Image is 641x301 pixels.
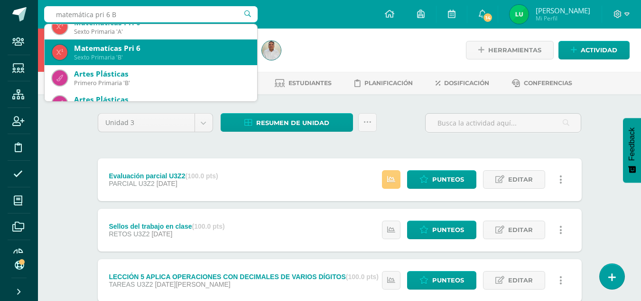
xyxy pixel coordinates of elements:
span: Herramientas [488,41,541,59]
span: Punteos [432,221,464,239]
a: Punteos [407,221,476,239]
a: Herramientas [466,41,554,59]
a: Punteos [407,170,476,189]
div: LECCIÓN 5 APLICA OPERACIONES CON DECIMALES DE VARIOS DÍGITOS [109,273,379,281]
span: Punteos [432,272,464,289]
span: Editar [508,272,533,289]
input: Busca la actividad aquí... [426,114,581,132]
strong: (100.0 pts) [346,273,379,281]
a: Resumen de unidad [221,113,353,132]
a: Estudiantes [275,76,332,91]
strong: (100.0 pts) [185,172,218,180]
span: [DATE] [157,180,177,187]
span: Actividad [581,41,617,59]
span: Conferencias [524,79,572,87]
span: PARCIAL U3Z2 [109,180,154,187]
a: Unidad 3 [98,114,213,132]
a: Dosificación [436,76,489,91]
span: TAREAS U3Z2 [109,281,153,288]
span: 14 [483,12,493,23]
div: Sexto Primaria 'B' [74,53,250,61]
div: Artes Plásticas [74,95,250,105]
img: a7f3f9d8ad3641d832d80e0d42009e50.png [262,41,281,60]
div: Matematícas Pri 6 [74,43,250,53]
div: Primero Primaria 'B' [74,79,250,87]
img: 54682bb00531784ef96ee9fbfedce966.png [510,5,529,24]
button: Feedback - Mostrar encuesta [623,118,641,183]
span: RETOS U3Z2 [109,230,149,238]
span: Planificación [364,79,413,87]
span: Feedback [628,127,636,161]
span: Resumen de unidad [256,114,329,132]
a: Punteos [407,271,476,290]
span: Dosificación [444,79,489,87]
div: Artes Plásticas [74,69,250,79]
strong: (100.0 pts) [192,223,224,230]
div: Evaluación parcial U3Z2 [109,172,218,180]
span: Punteos [432,171,464,188]
span: [DATE] [151,230,172,238]
input: Busca un usuario... [44,6,258,22]
a: Actividad [558,41,630,59]
a: Planificación [354,76,413,91]
a: Conferencias [512,76,572,91]
span: Editar [508,221,533,239]
div: Sexto Primaria 'A' [74,28,250,36]
span: [DATE][PERSON_NAME] [155,281,230,288]
span: [PERSON_NAME] [536,6,590,15]
span: Editar [508,171,533,188]
span: Mi Perfil [536,14,590,22]
div: Sellos del trabajo en clase [109,223,224,230]
span: Estudiantes [288,79,332,87]
span: Unidad 3 [105,114,187,132]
